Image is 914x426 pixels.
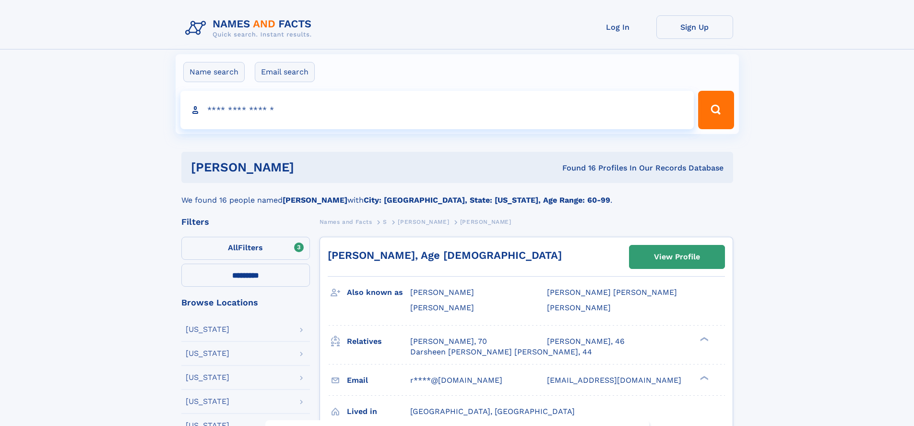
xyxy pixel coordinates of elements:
span: [PERSON_NAME] [460,219,511,225]
span: [GEOGRAPHIC_DATA], [GEOGRAPHIC_DATA] [410,407,575,416]
span: [PERSON_NAME] [410,303,474,312]
h3: Lived in [347,403,410,420]
a: [PERSON_NAME], 70 [410,336,487,347]
b: [PERSON_NAME] [283,195,347,205]
label: Name search [183,62,245,82]
div: Browse Locations [181,298,310,307]
h3: Email [347,372,410,389]
h3: Relatives [347,333,410,350]
span: [PERSON_NAME] [410,288,474,297]
div: We found 16 people named with . [181,183,733,206]
a: Darsheen [PERSON_NAME] [PERSON_NAME], 44 [410,347,592,357]
span: [PERSON_NAME] [547,303,611,312]
div: Filters [181,218,310,226]
div: ❯ [698,336,709,342]
a: S [383,216,387,228]
div: View Profile [654,246,700,268]
div: [US_STATE] [186,374,229,381]
b: City: [GEOGRAPHIC_DATA], State: [US_STATE], Age Range: 60-99 [364,195,610,205]
a: View Profile [629,245,724,268]
div: [US_STATE] [186,350,229,357]
a: Sign Up [656,15,733,39]
a: [PERSON_NAME] [398,216,449,228]
button: Search Button [698,91,734,129]
a: Names and Facts [320,216,372,228]
label: Email search [255,62,315,82]
label: Filters [181,237,310,260]
img: Logo Names and Facts [181,15,320,41]
span: [PERSON_NAME] [398,219,449,225]
span: S [383,219,387,225]
h1: [PERSON_NAME] [191,161,428,173]
div: Found 16 Profiles In Our Records Database [428,163,724,173]
span: [EMAIL_ADDRESS][DOMAIN_NAME] [547,376,681,385]
div: ❯ [698,375,709,381]
input: search input [180,91,694,129]
div: [US_STATE] [186,326,229,333]
span: All [228,243,238,252]
div: [US_STATE] [186,398,229,405]
span: [PERSON_NAME] [PERSON_NAME] [547,288,677,297]
a: [PERSON_NAME], 46 [547,336,625,347]
a: [PERSON_NAME], Age [DEMOGRAPHIC_DATA] [328,249,562,261]
h3: Also known as [347,284,410,301]
a: Log In [580,15,656,39]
